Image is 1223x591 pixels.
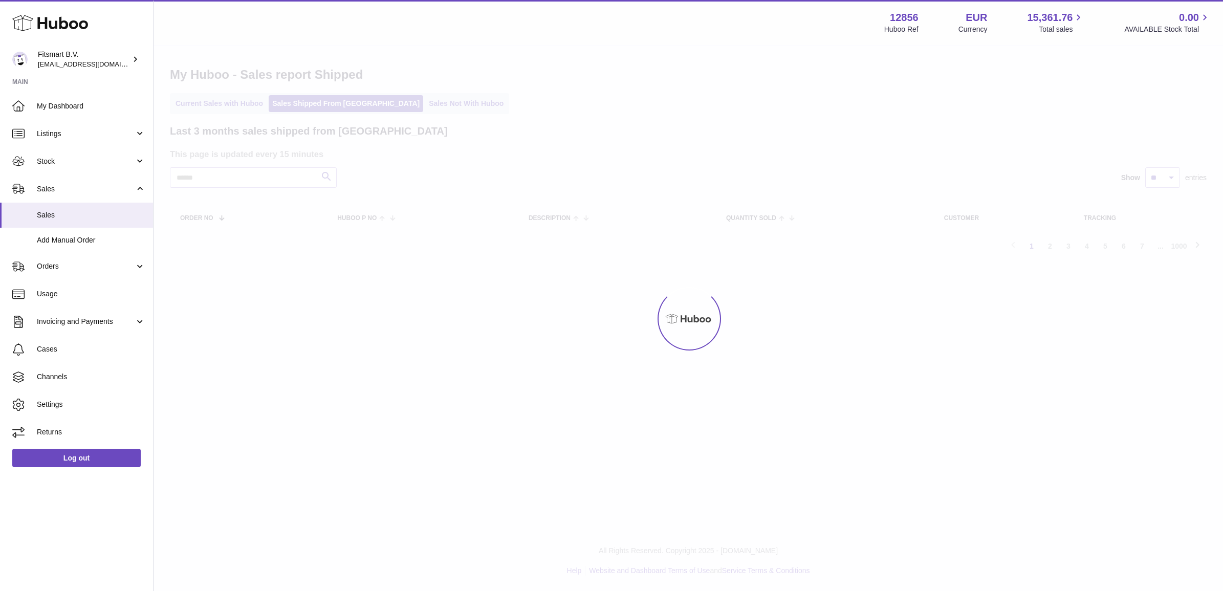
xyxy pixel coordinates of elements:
[37,210,145,220] span: Sales
[37,101,145,111] span: My Dashboard
[37,261,135,271] span: Orders
[38,50,130,69] div: Fitsmart B.V.
[884,25,919,34] div: Huboo Ref
[37,129,135,139] span: Listings
[12,449,141,467] a: Log out
[37,157,135,166] span: Stock
[1027,11,1084,34] a: 15,361.76 Total sales
[37,427,145,437] span: Returns
[1039,25,1084,34] span: Total sales
[12,52,28,67] img: internalAdmin-12856@internal.huboo.com
[1124,11,1211,34] a: 0.00 AVAILABLE Stock Total
[38,60,150,68] span: [EMAIL_ADDRESS][DOMAIN_NAME]
[37,344,145,354] span: Cases
[958,25,988,34] div: Currency
[1027,11,1073,25] span: 15,361.76
[1179,11,1199,25] span: 0.00
[37,184,135,194] span: Sales
[37,372,145,382] span: Channels
[37,400,145,409] span: Settings
[890,11,919,25] strong: 12856
[37,289,145,299] span: Usage
[1124,25,1211,34] span: AVAILABLE Stock Total
[37,235,145,245] span: Add Manual Order
[37,317,135,326] span: Invoicing and Payments
[966,11,987,25] strong: EUR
